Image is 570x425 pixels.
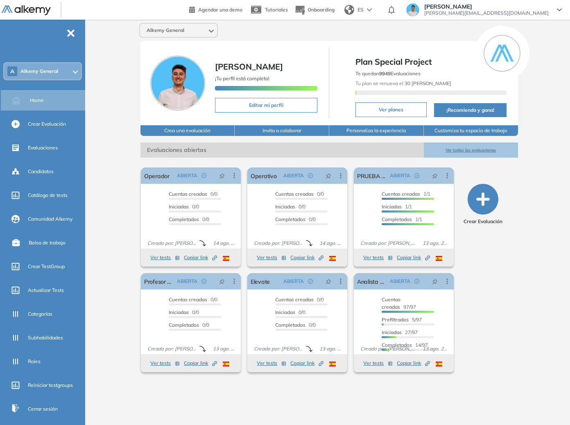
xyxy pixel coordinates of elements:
button: Editar mi perfil [215,98,318,113]
button: pushpin [426,169,444,182]
span: ABIERTA [283,278,304,285]
span: 0/0 [275,309,305,315]
span: Iniciadas [275,309,295,315]
button: Ver planes [355,102,427,117]
span: Catálogo de tests [28,192,68,199]
span: Cuentas creadas [169,296,207,303]
span: Completados [382,342,412,348]
img: ESP [329,256,336,261]
button: Copiar link [290,253,323,262]
button: pushpin [213,169,231,182]
span: Creado por: [PERSON_NAME] [144,345,199,353]
span: ABIERTA [177,172,197,179]
a: Elevate [251,273,270,289]
span: Onboarding [308,7,335,13]
span: 0/0 [275,322,316,328]
button: pushpin [319,275,337,288]
span: check-circle [201,279,206,284]
span: Completados [382,216,412,222]
span: 1/1 [382,203,412,210]
span: ABIERTA [177,278,197,285]
span: ¡Tu perfil está completo! [215,75,269,81]
img: Logo [2,5,51,16]
span: 0/0 [275,216,316,222]
span: Tutoriales [265,7,288,13]
span: Copiar link [184,359,217,367]
img: world [344,5,354,15]
span: ES [357,6,364,14]
span: Prefiltrados [382,316,409,323]
span: pushpin [219,172,225,179]
span: [PERSON_NAME][EMAIL_ADDRESS][DOMAIN_NAME] [424,10,549,16]
a: PRUEBA MACRO AGENTE AI [357,167,387,184]
span: Completados [169,216,199,222]
span: Completados [275,216,305,222]
span: 0/0 [169,216,209,222]
span: Iniciadas [275,203,295,210]
span: 0/0 [169,322,209,328]
span: Cuentas creadas [275,296,314,303]
span: Cuentas creadas [382,296,400,310]
span: pushpin [326,172,331,179]
span: Creado por: [PERSON_NAME] [144,240,199,247]
span: Tu plan se renueva el [355,80,451,86]
span: 13 ago. 2025 [316,345,344,353]
span: check-circle [308,279,313,284]
span: Creado por: [PERSON_NAME] [357,240,419,247]
button: Customiza tu espacio de trabajo [424,125,518,136]
span: check-circle [201,173,206,178]
span: Cuentas creadas [382,191,420,197]
span: Roles [28,358,41,365]
img: ESP [329,362,336,366]
span: Candidatos [28,168,54,175]
button: pushpin [319,169,337,182]
img: arrow [367,8,372,11]
img: Foto de perfil [150,56,205,111]
span: 14 ago. 2025 [210,240,237,247]
span: pushpin [219,278,225,285]
button: ¡Recomienda y gana! [434,103,507,117]
span: [PERSON_NAME] [424,3,549,10]
button: Ver tests [257,358,286,368]
span: pushpin [432,172,438,179]
span: Crear TestGroup [28,263,65,270]
span: Copiar link [397,359,430,367]
span: 0/0 [169,309,199,315]
a: Agendar una demo [189,4,242,14]
span: 5/97 [382,316,422,323]
button: Ver tests [150,358,180,368]
span: Subhabilidades [28,334,63,341]
span: Crear Evaluación [464,218,502,225]
button: Ver tests [257,253,286,262]
span: Comunidad Alkemy [28,215,72,223]
span: Iniciadas [382,203,402,210]
button: Onboarding [294,1,335,19]
span: Copiar link [184,254,217,261]
span: Te quedan Evaluaciones [355,70,421,77]
span: 0/0 [275,191,324,197]
span: pushpin [432,278,438,285]
span: ABIERTA [283,172,304,179]
span: check-circle [414,279,419,284]
button: Personaliza la experiencia [329,125,424,136]
span: check-circle [308,173,313,178]
span: 13 ago. 2025 [210,345,237,353]
span: 13 ago. 2025 [419,345,450,353]
span: Agendar una demo [198,7,242,13]
button: Copiar link [184,253,217,262]
a: Operador [144,167,170,184]
span: Completados [275,322,305,328]
button: Crear Evaluación [464,184,502,225]
span: Categorías [28,310,52,318]
span: 0/0 [275,203,305,210]
span: ABIERTA [390,278,410,285]
img: ESP [223,362,229,366]
span: Creado por: [PERSON_NAME] [251,240,306,247]
button: Ver todas las evaluaciones [424,142,518,158]
span: Iniciadas [169,309,189,315]
span: Plan Special Project [355,56,507,68]
span: Cerrar sesión [28,405,58,413]
button: Ver tests [150,253,180,262]
span: Bolsa de trabajo [29,239,66,246]
span: pushpin [326,278,331,285]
